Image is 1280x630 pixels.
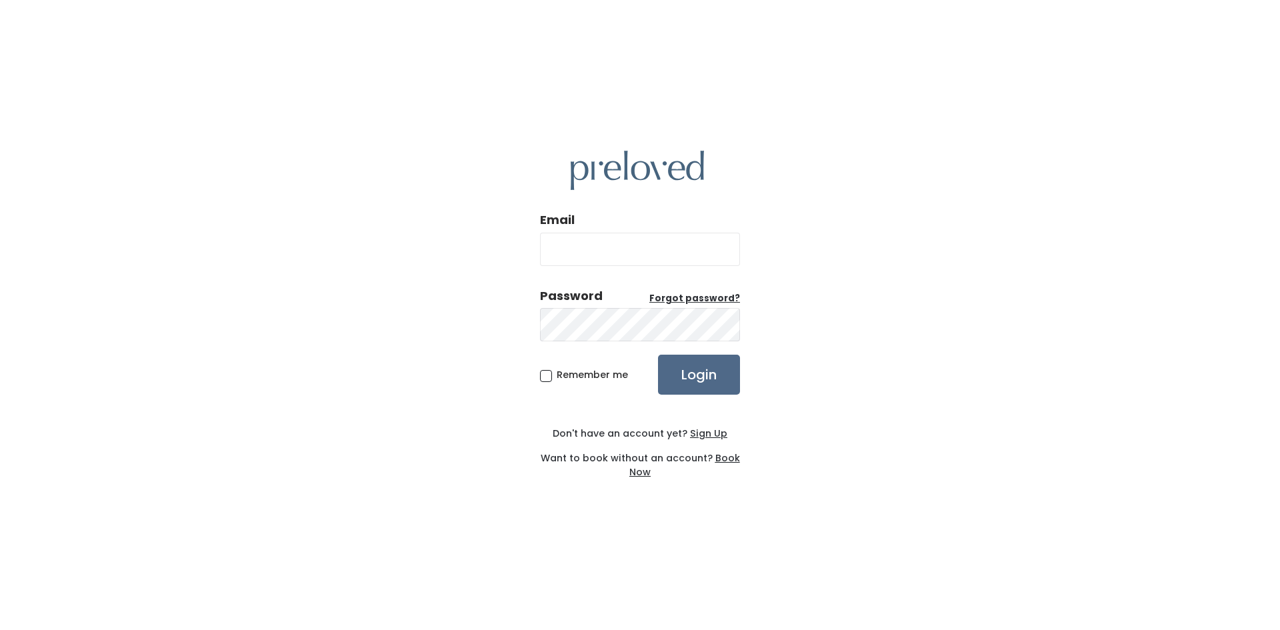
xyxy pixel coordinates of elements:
div: Password [540,287,603,305]
div: Don't have an account yet? [540,427,740,441]
a: Forgot password? [649,292,740,305]
a: Sign Up [687,427,727,440]
div: Want to book without an account? [540,441,740,479]
span: Remember me [557,368,628,381]
input: Login [658,355,740,395]
label: Email [540,211,575,229]
u: Sign Up [690,427,727,440]
a: Book Now [629,451,740,479]
img: preloved logo [571,151,704,190]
